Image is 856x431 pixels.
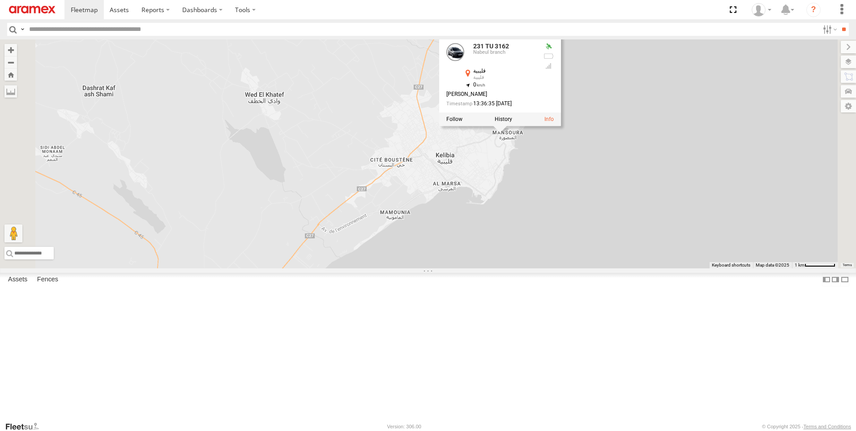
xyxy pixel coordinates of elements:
[543,43,554,50] div: Valid GPS Fix
[473,43,509,50] a: 231 TU 3162
[473,82,485,88] span: 0
[4,224,22,242] button: Drag Pegman onto the map to open Street View
[543,62,554,69] div: GSM Signal = 4
[843,263,852,267] a: Terms (opens in new tab)
[4,273,32,286] label: Assets
[33,273,63,286] label: Fences
[4,85,17,98] label: Measure
[756,263,789,267] span: Map data ©2025
[446,101,536,107] div: Date/time of location update
[543,52,554,60] div: No battery health information received from this device.
[841,100,856,112] label: Map Settings
[831,273,840,286] label: Dock Summary Table to the Right
[4,69,17,81] button: Zoom Home
[19,23,26,36] label: Search Query
[4,56,17,69] button: Zoom out
[473,50,536,55] div: Nabeul branch
[806,3,821,17] i: ?
[446,43,464,61] a: View Asset Details
[4,44,17,56] button: Zoom in
[819,23,839,36] label: Search Filter Options
[822,273,831,286] label: Dock Summary Table to the Left
[387,424,421,429] div: Version: 306.00
[749,3,775,17] div: Zied Bensalem
[473,68,536,74] div: قليبية
[795,263,805,267] span: 1 km
[446,91,536,97] div: [PERSON_NAME]
[792,262,838,268] button: Map Scale: 1 km per 65 pixels
[762,424,851,429] div: © Copyright 2025 -
[804,424,851,429] a: Terms and Conditions
[495,116,512,122] label: View Asset History
[840,273,849,286] label: Hide Summary Table
[446,116,462,122] label: Realtime tracking of Asset
[5,422,46,431] a: Visit our Website
[544,116,554,122] a: View Asset Details
[9,6,56,13] img: aramex-logo.svg
[473,75,536,80] div: قليبية
[712,262,750,268] button: Keyboard shortcuts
